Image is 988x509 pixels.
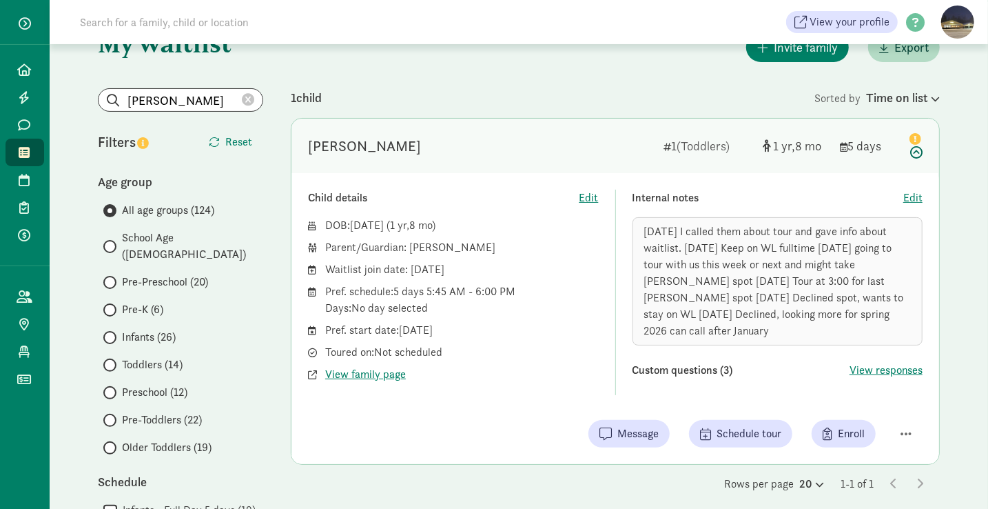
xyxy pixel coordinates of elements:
button: Schedule tour [689,420,792,448]
input: Search for a family, child or location [72,8,458,36]
div: Toured on: Not scheduled [325,344,599,361]
button: View responses [850,362,923,379]
span: Reset [225,134,252,150]
button: Export [868,32,940,62]
span: Export [894,38,929,57]
button: Edit [903,190,923,206]
span: Infants (26) [122,329,176,346]
div: Custom questions (3) [632,362,850,379]
span: Pre-Preschool (20) [122,274,208,290]
div: Waitlist join date: [DATE] [325,261,599,278]
span: Message [617,426,659,442]
span: 1 [390,218,409,232]
div: Kiaan Gupta [308,135,421,157]
span: Older Toddlers (19) [122,439,212,456]
div: Schedule [98,472,263,491]
span: (Toddlers) [677,138,730,154]
span: Pre-Toddlers (22) [122,412,202,428]
button: View family page [325,366,406,383]
a: View your profile [786,11,898,33]
div: 20 [799,476,824,492]
span: Schedule tour [717,426,781,442]
div: Age group [98,172,263,191]
div: 1 [663,137,752,155]
span: Invite family [774,38,838,57]
div: Filters [98,132,181,152]
div: 1 child [291,88,814,107]
span: View your profile [810,14,889,30]
button: Enroll [812,420,876,448]
h1: My waitlist [98,30,263,57]
div: Rows per page 1-1 of 1 [291,476,940,492]
div: 5 days [840,137,895,155]
button: Reset [198,128,263,156]
div: DOB: ( ) [325,217,599,234]
span: All age groups (124) [122,202,214,219]
button: Message [588,420,670,448]
button: Invite family [746,32,849,62]
iframe: Chat Widget [919,443,988,509]
span: 1 [773,138,795,154]
div: Parent/Guardian: [PERSON_NAME] [325,239,599,256]
span: Toddlers (14) [122,357,183,373]
span: 8 [409,218,432,232]
span: Enroll [838,426,865,442]
span: [DATE] [350,218,384,232]
div: Time on list [866,88,940,107]
div: Child details [308,190,579,206]
div: [object Object] [763,137,829,155]
input: Search list... [99,89,263,111]
span: [DATE] I called them about tour and gave info about waitlist. [DATE] Keep on WL fulltime [DATE] g... [644,224,904,338]
div: Internal notes [632,190,904,206]
div: Pref. start date: [DATE] [325,322,599,339]
span: Preschool (12) [122,384,187,401]
span: Pre-K (6) [122,301,163,318]
button: Edit [579,190,599,206]
div: Pref. schedule: 5 days 5:45 AM - 6:00 PM Days: No day selected [325,283,599,317]
div: Sorted by [814,88,940,107]
span: School Age ([DEMOGRAPHIC_DATA]) [122,230,263,263]
span: 8 [795,138,821,154]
